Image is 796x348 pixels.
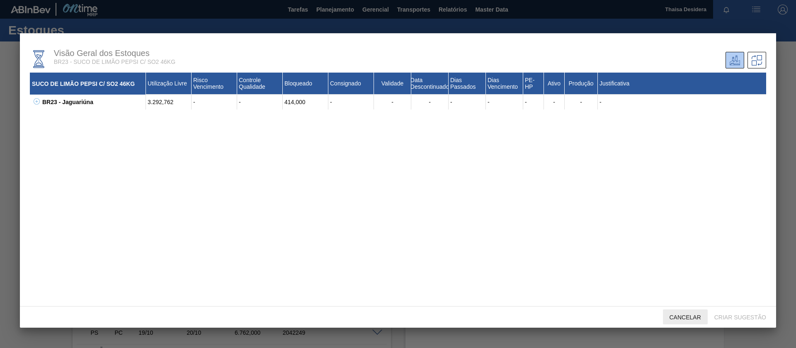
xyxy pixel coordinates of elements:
div: - [237,95,283,110]
div: - [486,95,523,110]
span: Criar sugestão [708,314,773,321]
div: - [598,95,766,110]
div: Ativo [544,73,565,95]
div: Data Descontinuado [411,73,449,95]
div: Controle Qualidade [237,73,283,95]
div: BR23 - Jaguariúna [40,95,146,110]
div: Justificativa [598,73,766,95]
div: - [374,95,411,110]
span: Cancelar [663,314,708,321]
div: Unidade Atual/ Unidades [726,52,744,68]
div: - [328,95,374,110]
div: Dias Vencimento [486,73,523,95]
div: Validade [374,73,411,95]
div: - [565,95,598,110]
div: 414,000 [283,95,328,110]
div: SUCO DE LIMÃO PEPSI C/ SO2 46KG [30,73,146,95]
div: Bloqueado [283,73,328,95]
div: Dias Passados [449,73,486,95]
div: 3.292,762 [146,95,192,110]
div: - [411,95,449,110]
button: Criar sugestão [708,309,773,324]
div: Produção [565,73,598,95]
div: PE-HP [523,73,544,95]
div: - [192,95,237,110]
div: Utilização Livre [146,73,192,95]
div: Consignado [328,73,374,95]
div: Sugestões de Trasferência [747,52,766,68]
div: - [523,95,544,110]
span: BR23 - SUCO DE LIMÃO PEPSI C/ SO2 46KG [54,58,175,65]
button: Cancelar [663,309,708,324]
div: - [544,95,565,110]
span: Visão Geral dos Estoques [54,49,150,58]
div: - [449,95,486,110]
div: Risco Vencimento [192,73,237,95]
